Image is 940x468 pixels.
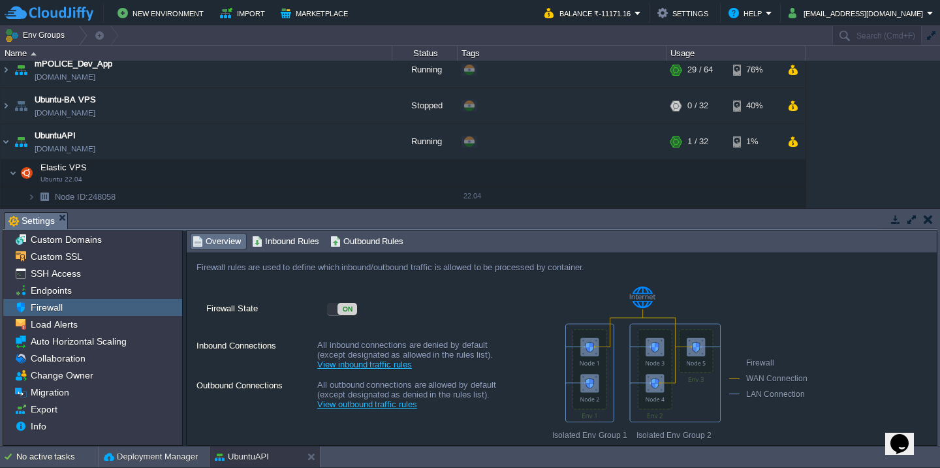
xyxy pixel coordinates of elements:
[27,187,35,207] img: AMDAwAAAACH5BAEAAAAALAAAAAABAAEAAAICRAEAOw==
[28,234,104,245] a: Custom Domains
[35,142,95,155] span: [DOMAIN_NAME]
[31,52,37,55] img: AMDAwAAAACH5BAEAAAAALAAAAAABAAEAAAICRAEAOw==
[392,124,458,159] div: Running
[8,213,55,229] span: Settings
[393,46,457,61] div: Status
[687,88,708,123] div: 0 / 32
[337,303,357,315] div: ON
[12,52,30,87] img: AMDAwAAAACH5BAEAAAAALAAAAAABAAEAAAICRAEAOw==
[544,5,634,21] button: Balance ₹-11171.16
[55,192,88,202] span: Node ID:
[729,356,824,371] div: Firewall
[28,352,87,364] a: Collaboration
[733,88,775,123] div: 40%
[54,191,117,202] a: Node ID:248058
[463,192,481,200] span: 22.04
[104,450,198,463] button: Deployment Manager
[28,268,83,279] a: SSH Access
[12,124,30,159] img: AMDAwAAAACH5BAEAAAAALAAAAAABAAEAAAICRAEAOw==
[28,285,74,296] a: Endpoints
[392,52,458,87] div: Running
[193,234,241,249] span: Overview
[28,403,59,415] a: Export
[789,5,927,21] button: [EMAIL_ADDRESS][DOMAIN_NAME]
[252,234,319,249] span: Inbound Rules
[733,52,775,87] div: 76%
[28,319,80,330] a: Load Alerts
[885,416,927,455] iframe: chat widget
[35,106,95,119] span: [DOMAIN_NAME]
[28,302,65,313] a: Firewall
[35,187,54,207] img: AMDAwAAAACH5BAEAAAAALAAAAAABAAEAAAICRAEAOw==
[317,399,417,409] a: View outbound traffic rules
[40,176,82,183] span: Ubuntu 22.04
[317,360,412,369] a: View inbound traffic rules
[1,46,392,61] div: Name
[1,88,11,123] img: AMDAwAAAACH5BAEAAAAALAAAAAABAAEAAAICRAEAOw==
[1,52,11,87] img: AMDAwAAAACH5BAEAAAAALAAAAAABAAEAAAICRAEAOw==
[28,386,71,398] a: Migration
[35,57,112,70] a: mPOLICE_Dev_App
[5,26,69,44] button: Env Groups
[16,446,98,467] div: No active tasks
[28,251,84,262] a: Custom SSL
[317,379,513,416] div: All outbound connections are allowed by default (except designated as denied in the rules list).
[39,163,89,172] a: Elastic VPSUbuntu 22.04
[458,46,666,61] div: Tags
[187,253,810,282] div: Firewall rules are used to define which inbound/outbound traffic is allowed to be processed by co...
[627,431,712,440] span: Isolated Env Group 2
[12,88,30,123] img: AMDAwAAAACH5BAEAAAAALAAAAAABAAEAAAICRAEAOw==
[330,234,404,249] span: Outbound Rules
[39,162,89,173] span: Elastic VPS
[729,387,824,403] div: LAN Connection
[28,369,95,381] a: Change Owner
[5,5,93,22] img: CloudJiffy
[533,431,627,440] span: Isolated Env Group 1
[18,160,36,186] img: AMDAwAAAACH5BAEAAAAALAAAAAABAAEAAAICRAEAOw==
[281,5,352,21] button: Marketplace
[220,5,269,21] button: Import
[196,339,316,364] label: Inbound Connections
[728,5,766,21] button: Help
[9,160,17,186] img: AMDAwAAAACH5BAEAAAAALAAAAAABAAEAAAICRAEAOw==
[35,129,76,142] a: UbuntuAPI
[28,335,129,347] a: Auto Horizontal Scaling
[215,450,269,463] button: UbuntuAPI
[117,5,208,21] button: New Environment
[392,88,458,123] div: Stopped
[687,52,713,87] div: 29 / 64
[687,124,708,159] div: 1 / 32
[206,302,326,326] label: Firewall State
[1,124,11,159] img: AMDAwAAAACH5BAEAAAAALAAAAAABAAEAAAICRAEAOw==
[729,371,824,387] div: WAN Connection
[657,5,712,21] button: Settings
[28,420,48,432] a: Info
[35,70,95,84] a: [DOMAIN_NAME]
[196,379,316,403] label: Outbound Connections
[35,93,96,106] a: Ubuntu-BA VPS
[54,191,117,202] span: 248058
[667,46,805,61] div: Usage
[317,339,513,376] div: All inbound connections are denied by default (except designated as allowed in the rules list).
[733,124,775,159] div: 1%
